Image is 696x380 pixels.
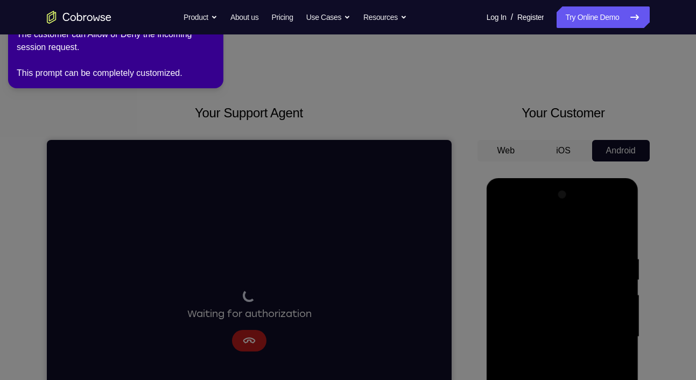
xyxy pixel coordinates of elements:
button: Resources [363,6,407,28]
a: Go to the home page [47,11,111,24]
span: / [511,11,513,24]
a: Pricing [271,6,293,28]
button: Cancel [185,190,220,212]
a: Log In [487,6,507,28]
button: Use Cases [306,6,350,28]
div: The customer can Allow or Deny the incoming session request. This prompt can be completely custom... [17,28,215,80]
a: About us [230,6,258,28]
a: Try Online Demo [557,6,649,28]
button: Product [184,6,217,28]
div: Waiting for authorization [140,149,265,181]
a: Register [517,6,544,28]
